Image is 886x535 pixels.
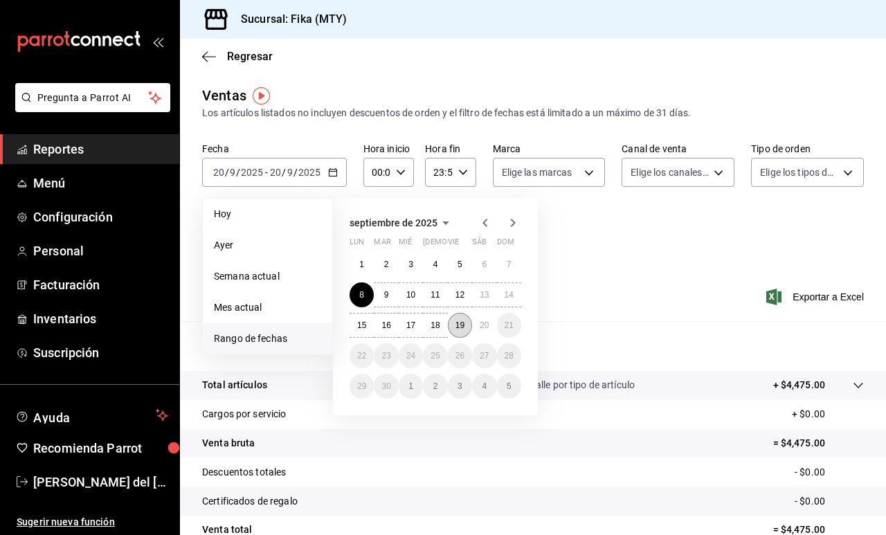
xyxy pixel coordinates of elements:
[769,289,864,305] button: Exportar a Excel
[472,237,487,252] abbr: sábado
[497,252,521,277] button: 7 de septiembre de 2025
[406,320,415,330] abbr: 17 de septiembre de 2025
[230,11,347,28] h3: Sucursal: Fika (MTY)
[472,282,496,307] button: 13 de septiembre de 2025
[152,36,163,47] button: open_drawer_menu
[282,167,286,178] span: /
[374,282,398,307] button: 9 de septiembre de 2025
[408,381,413,391] abbr: 1 de octubre de 2025
[472,313,496,338] button: 20 de septiembre de 2025
[225,167,229,178] span: /
[384,290,389,300] abbr: 9 de septiembre de 2025
[350,252,374,277] button: 1 de septiembre de 2025
[423,374,447,399] button: 2 de octubre de 2025
[448,237,459,252] abbr: viernes
[374,343,398,368] button: 23 de septiembre de 2025
[202,407,287,421] p: Cargos por servicio
[507,381,512,391] abbr: 5 de octubre de 2025
[505,290,514,300] abbr: 14 de septiembre de 2025
[455,320,464,330] abbr: 19 de septiembre de 2025
[773,378,825,392] p: + $4,475.00
[480,320,489,330] abbr: 20 de septiembre de 2025
[350,343,374,368] button: 22 de septiembre de 2025
[357,351,366,361] abbr: 22 de septiembre de 2025
[33,309,168,328] span: Inventarios
[480,351,489,361] abbr: 27 de septiembre de 2025
[399,313,423,338] button: 17 de septiembre de 2025
[33,407,150,424] span: Ayuda
[472,252,496,277] button: 6 de septiembre de 2025
[214,300,321,315] span: Mes actual
[399,343,423,368] button: 24 de septiembre de 2025
[253,87,270,105] img: Tooltip marker
[381,381,390,391] abbr: 30 de septiembre de 2025
[202,106,864,120] div: Los artículos listados no incluyen descuentos de orden y el filtro de fechas está limitado a un m...
[433,260,438,269] abbr: 4 de septiembre de 2025
[505,320,514,330] abbr: 21 de septiembre de 2025
[374,252,398,277] button: 2 de septiembre de 2025
[350,313,374,338] button: 15 de septiembre de 2025
[482,381,487,391] abbr: 4 de octubre de 2025
[357,320,366,330] abbr: 15 de septiembre de 2025
[269,167,282,178] input: --
[202,144,347,154] label: Fecha
[795,465,864,480] p: - $0.00
[497,313,521,338] button: 21 de septiembre de 2025
[33,439,168,457] span: Recomienda Parrot
[502,165,572,179] span: Elige las marcas
[448,252,472,277] button: 5 de septiembre de 2025
[363,144,414,154] label: Hora inicio
[214,332,321,346] span: Rango de fechas
[792,407,864,421] p: + $0.00
[298,167,321,178] input: ----
[359,290,364,300] abbr: 8 de septiembre de 2025
[381,351,390,361] abbr: 23 de septiembre de 2025
[423,343,447,368] button: 25 de septiembre de 2025
[350,374,374,399] button: 29 de septiembre de 2025
[15,83,170,112] button: Pregunta a Parrot AI
[406,351,415,361] abbr: 24 de septiembre de 2025
[455,290,464,300] abbr: 12 de septiembre de 2025
[448,313,472,338] button: 19 de septiembre de 2025
[202,494,298,509] p: Certificados de regalo
[381,320,390,330] abbr: 16 de septiembre de 2025
[482,260,487,269] abbr: 6 de septiembre de 2025
[229,167,236,178] input: --
[497,343,521,368] button: 28 de septiembre de 2025
[455,351,464,361] abbr: 26 de septiembre de 2025
[431,351,440,361] abbr: 25 de septiembre de 2025
[214,207,321,221] span: Hoy
[33,140,168,158] span: Reportes
[431,290,440,300] abbr: 11 de septiembre de 2025
[458,260,462,269] abbr: 5 de septiembre de 2025
[423,252,447,277] button: 4 de septiembre de 2025
[265,167,268,178] span: -
[359,260,364,269] abbr: 1 de septiembre de 2025
[240,167,264,178] input: ----
[374,313,398,338] button: 16 de septiembre de 2025
[293,167,298,178] span: /
[33,208,168,226] span: Configuración
[431,320,440,330] abbr: 18 de septiembre de 2025
[214,238,321,253] span: Ayer
[505,351,514,361] abbr: 28 de septiembre de 2025
[773,436,864,451] p: = $4,475.00
[33,174,168,192] span: Menú
[497,374,521,399] button: 5 de octubre de 2025
[33,275,168,294] span: Facturación
[213,167,225,178] input: --
[399,374,423,399] button: 1 de octubre de 2025
[33,343,168,362] span: Suscripción
[202,50,273,63] button: Regresar
[17,515,168,529] span: Sugerir nueva función
[287,167,293,178] input: --
[472,343,496,368] button: 27 de septiembre de 2025
[350,217,437,228] span: septiembre de 2025
[399,252,423,277] button: 3 de septiembre de 2025
[472,374,496,399] button: 4 de octubre de 2025
[433,381,438,391] abbr: 2 de octubre de 2025
[760,165,838,179] span: Elige los tipos de orden
[751,144,864,154] label: Tipo de orden
[33,242,168,260] span: Personal
[399,237,412,252] abbr: miércoles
